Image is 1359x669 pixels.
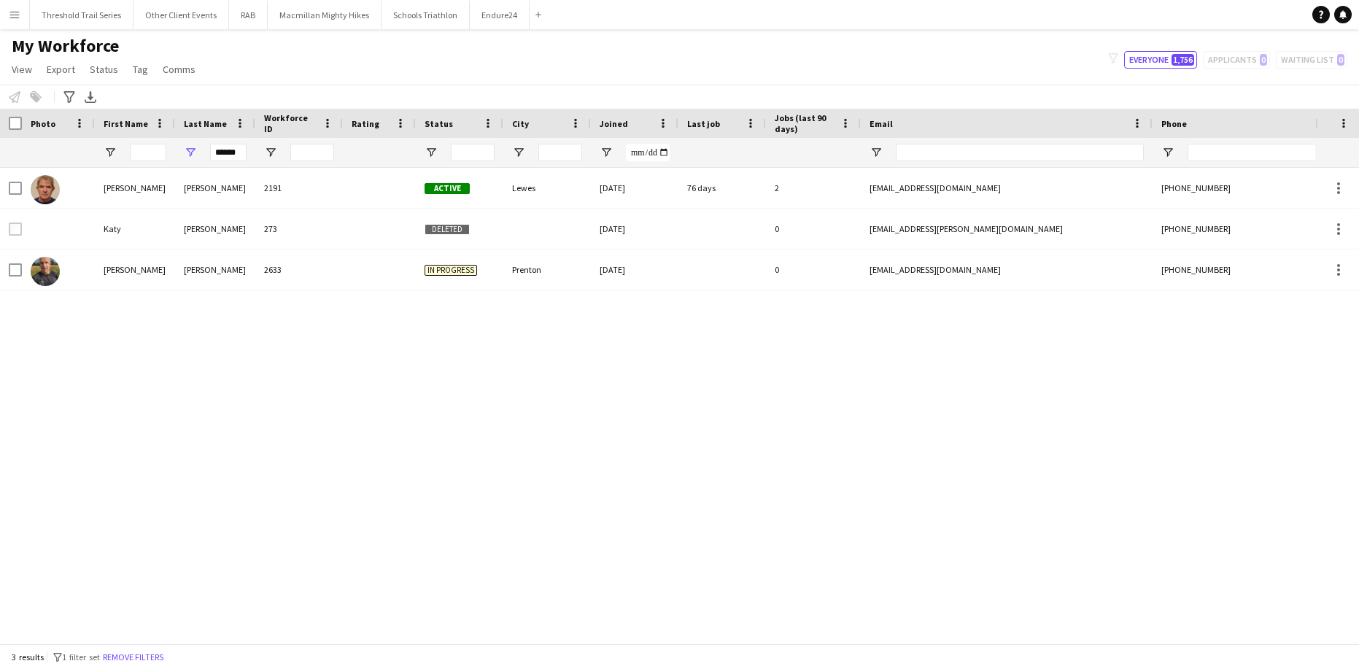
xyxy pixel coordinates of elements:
[1161,146,1174,159] button: Open Filter Menu
[591,250,678,290] div: [DATE]
[1188,144,1331,161] input: Phone Filter Input
[62,651,100,662] span: 1 filter set
[425,183,470,194] span: Active
[600,146,613,159] button: Open Filter Menu
[352,118,379,129] span: Rating
[104,118,148,129] span: First Name
[503,168,591,208] div: Lewes
[41,60,81,79] a: Export
[600,118,628,129] span: Joined
[175,168,255,208] div: [PERSON_NAME]
[1161,118,1187,129] span: Phone
[896,144,1144,161] input: Email Filter Input
[184,146,197,159] button: Open Filter Menu
[425,146,438,159] button: Open Filter Menu
[512,118,529,129] span: City
[1124,51,1197,69] button: Everyone1,756
[82,88,99,106] app-action-btn: Export XLSX
[6,60,38,79] a: View
[870,146,883,159] button: Open Filter Menu
[255,209,343,249] div: 273
[264,146,277,159] button: Open Filter Menu
[90,63,118,76] span: Status
[95,168,175,208] div: [PERSON_NAME]
[133,1,229,29] button: Other Client Events
[766,209,861,249] div: 0
[133,63,148,76] span: Tag
[503,250,591,290] div: Prenton
[766,250,861,290] div: 0
[425,224,470,235] span: Deleted
[163,63,195,76] span: Comms
[30,1,133,29] button: Threshold Trail Series
[255,250,343,290] div: 2633
[61,88,78,106] app-action-btn: Advanced filters
[538,144,582,161] input: City Filter Input
[678,168,766,208] div: 76 days
[1153,168,1339,208] div: [PHONE_NUMBER]
[766,168,861,208] div: 2
[184,118,227,129] span: Last Name
[425,265,477,276] span: In progress
[229,1,268,29] button: RAB
[104,146,117,159] button: Open Filter Menu
[861,250,1153,290] div: [EMAIL_ADDRESS][DOMAIN_NAME]
[264,112,317,134] span: Workforce ID
[591,168,678,208] div: [DATE]
[9,223,22,236] input: Row Selection is disabled for this row (unchecked)
[1153,250,1339,290] div: [PHONE_NUMBER]
[95,209,175,249] div: Katy
[591,209,678,249] div: [DATE]
[84,60,124,79] a: Status
[130,144,166,161] input: First Name Filter Input
[157,60,201,79] a: Comms
[255,168,343,208] div: 2191
[12,63,32,76] span: View
[127,60,154,79] a: Tag
[1172,54,1194,66] span: 1,756
[31,257,60,286] img: STEVEN OCONNOR
[382,1,470,29] button: Schools Triathlon
[425,118,453,129] span: Status
[100,649,166,665] button: Remove filters
[47,63,75,76] span: Export
[775,112,835,134] span: Jobs (last 90 days)
[175,209,255,249] div: [PERSON_NAME]
[31,175,60,204] img: Chris Connor
[268,1,382,29] button: Macmillan Mighty Hikes
[512,146,525,159] button: Open Filter Menu
[1153,209,1339,249] div: [PHONE_NUMBER]
[687,118,720,129] span: Last job
[175,250,255,290] div: [PERSON_NAME]
[870,118,893,129] span: Email
[470,1,530,29] button: Endure24
[290,144,334,161] input: Workforce ID Filter Input
[861,168,1153,208] div: [EMAIL_ADDRESS][DOMAIN_NAME]
[12,35,119,57] span: My Workforce
[626,144,670,161] input: Joined Filter Input
[31,118,55,129] span: Photo
[861,209,1153,249] div: [EMAIL_ADDRESS][PERSON_NAME][DOMAIN_NAME]
[451,144,495,161] input: Status Filter Input
[210,144,247,161] input: Last Name Filter Input
[95,250,175,290] div: [PERSON_NAME]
